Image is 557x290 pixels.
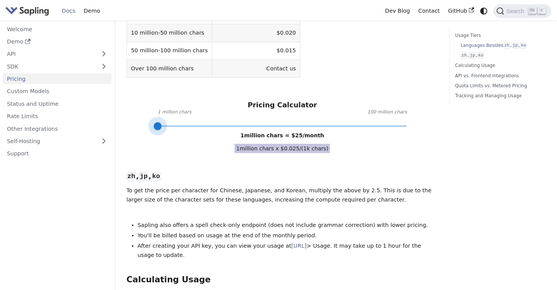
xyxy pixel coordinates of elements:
[538,7,546,14] kbd: K
[3,86,112,97] a: Custom Models
[212,60,300,78] td: Contact us
[96,48,112,60] button: Expand sidebar category 'API'
[127,60,212,78] td: Over 100 million chars
[127,172,439,181] h3: , ,
[455,62,543,69] a: Calculating Usage
[455,72,543,80] a: API vs. Frontend Integrations
[479,5,490,17] button: Switch between dark and light mode (currently system mode)
[414,5,444,17] a: Contact
[138,242,439,260] li: After creating your API key, you can view your usage at > Usage. It may take up to 1 hour for the...
[151,172,161,181] code: ko
[3,23,112,35] a: Welcome
[461,52,468,59] code: zh
[127,24,212,42] td: 10 million-50 million chars
[381,5,414,17] a: Dev Blog
[3,73,112,85] a: Pricing
[494,4,551,18] button: Search (Ctrl+K)
[3,123,112,134] a: Other Integrations
[3,98,112,109] a: Status and Uptime
[127,275,439,285] h2: Calculating Usage
[367,108,407,116] span: 100 million chars
[235,144,330,153] span: 1 million chars x $ 0.025 /(1k chars)
[520,42,527,49] code: ko
[138,231,439,240] li: You'll be billed based on usage at the end of the monthly period.
[504,8,529,14] span: Search
[504,42,510,49] code: zh
[3,148,112,159] a: Support
[3,111,112,122] a: Rate Limits
[127,172,136,181] code: zh
[469,52,476,59] code: jp
[461,52,540,59] a: zh,jp,ko
[127,42,212,60] td: 50 million-100 million chars
[248,101,317,110] h3: Pricing Calculator
[139,172,148,181] code: jp
[80,5,104,17] a: Demo
[455,82,543,90] a: Quota Limits vs. Metered Pricing
[3,36,112,47] a: Demo
[5,5,52,17] a: Sapling.ai
[477,52,484,59] code: ko
[212,24,300,42] td: $0.020
[158,108,192,116] span: 1 million chars
[292,243,307,249] a: [URL]
[96,61,112,72] button: Expand sidebar category 'SDK'
[512,42,519,49] code: jp
[5,5,49,17] img: Sapling.ai
[3,61,96,72] a: SDK
[127,186,439,205] p: To get the price per character for Chinese, Japanese, and Korean, multiply the above by 2.5. This...
[461,42,540,49] a: Languages Besideszh,jp,ko
[3,48,96,60] a: API
[138,221,439,230] li: Sapling also offers a spell check-only endpoint (does not include grammar correction) with lower ...
[3,136,112,147] a: Self-Hosting
[444,5,478,17] a: GitHub
[240,132,324,138] span: 1 million chars = $ 25 /month
[455,32,543,39] a: Usage Tiers
[58,5,80,17] a: Docs
[212,42,300,60] td: $0.015
[455,92,543,100] a: Tracking and Managing Usage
